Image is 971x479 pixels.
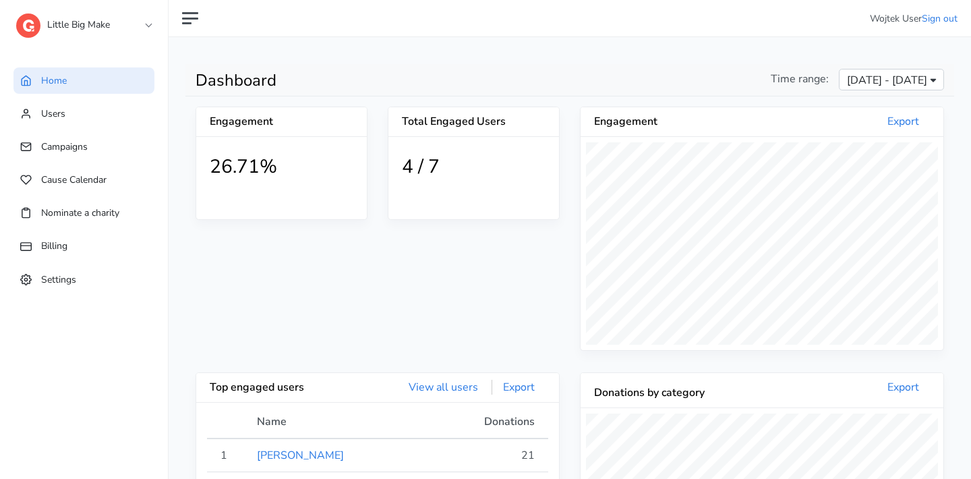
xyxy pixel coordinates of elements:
img: logo-dashboard-4662da770dd4bea1a8774357aa970c5cb092b4650ab114813ae74da458e76571.svg [16,13,40,38]
h5: Top engaged users [210,381,378,394]
a: Home [13,67,154,94]
h1: Dashboard [196,71,560,90]
a: Little Big Make [16,9,151,34]
span: Settings [41,273,76,285]
h5: Engagement [210,115,282,128]
a: Billing [13,233,154,259]
th: Donations [441,414,548,439]
a: Export [492,380,546,395]
span: [DATE] - [DATE] [847,72,927,88]
a: [PERSON_NAME] [257,448,344,463]
a: Sign out [922,12,958,25]
span: Time range: [771,71,829,87]
a: Users [13,101,154,127]
a: View all users [398,380,489,395]
th: Name [249,414,441,439]
td: 1 [207,439,249,472]
a: Nominate a charity [13,200,154,226]
a: Export [877,114,930,129]
h1: 26.71% [210,156,353,179]
span: Billing [41,239,67,252]
span: Campaigns [41,140,88,153]
span: Home [41,74,67,87]
h1: 4 / 7 [402,156,546,179]
h5: Donations by category [594,387,762,399]
a: Settings [13,266,154,293]
h5: Total Engaged Users [402,115,546,128]
td: 21 [441,439,548,472]
h5: Engagement [594,115,762,128]
a: Campaigns [13,134,154,160]
span: Cause Calendar [41,173,107,186]
a: Export [877,380,930,395]
span: Users [41,107,65,120]
a: Cause Calendar [13,167,154,193]
li: Wojtek User [870,11,958,26]
span: Nominate a charity [41,206,119,219]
